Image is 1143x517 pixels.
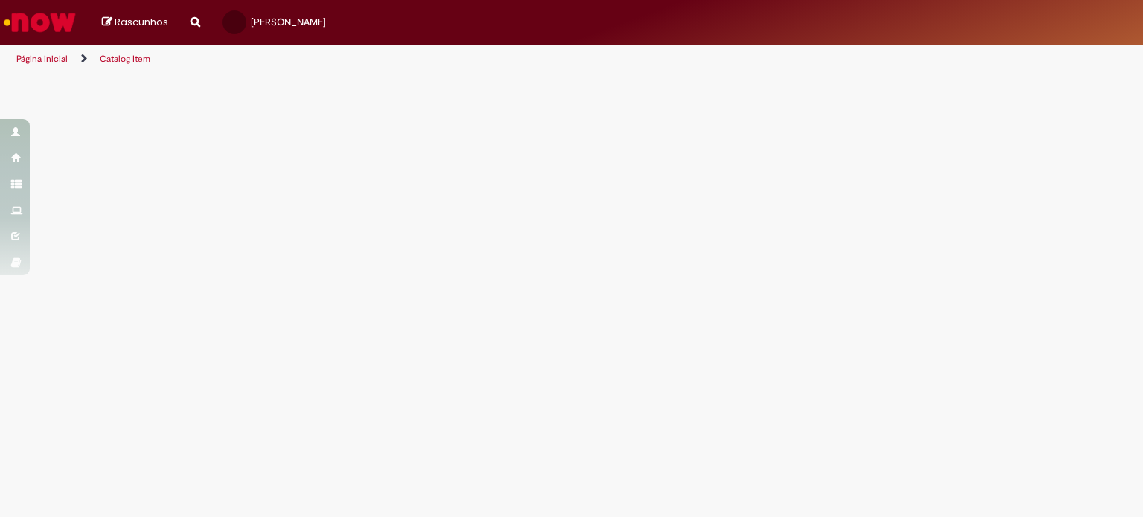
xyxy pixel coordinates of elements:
a: Catalog Item [100,53,150,65]
img: ServiceNow [1,7,78,37]
a: Página inicial [16,53,68,65]
a: Rascunhos [102,16,168,30]
span: [PERSON_NAME] [251,16,326,28]
span: Rascunhos [115,15,168,29]
ul: Trilhas de página [11,45,751,73]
